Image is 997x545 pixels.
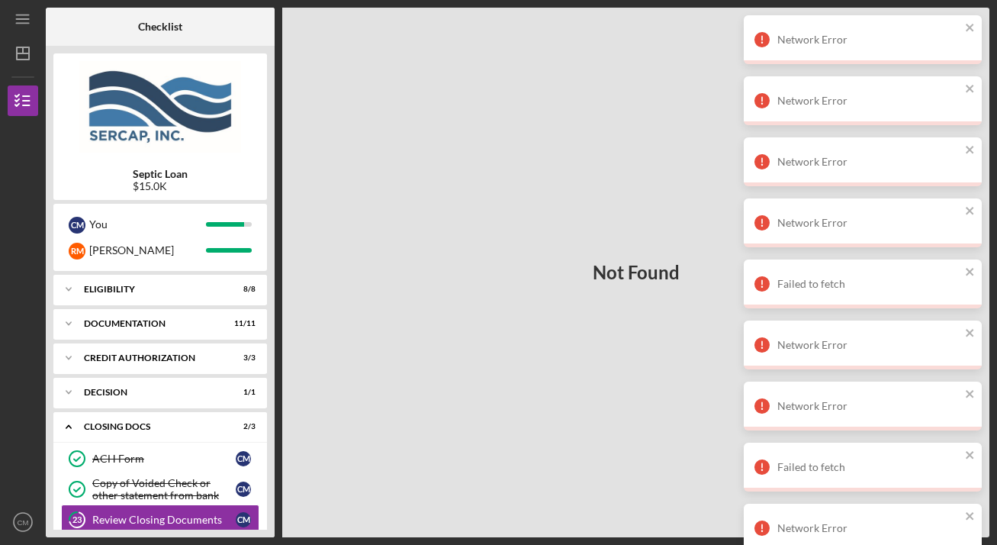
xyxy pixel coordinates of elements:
button: close [965,510,976,524]
div: Network Error [777,400,960,412]
div: CREDIT AUTHORIZATION [84,353,217,363]
div: Decision [84,388,217,397]
div: C M [236,482,251,497]
div: You [89,211,206,237]
button: close [965,205,976,219]
div: Failed to fetch [777,278,960,290]
button: close [965,449,976,463]
div: Network Error [777,522,960,534]
div: 8 / 8 [228,285,256,294]
button: close [965,327,976,341]
button: CM [8,507,38,537]
div: ACH Form [92,453,236,465]
div: CLOSING DOCS [84,422,217,431]
h3: Not Found [593,262,680,283]
div: Network Error [777,95,960,107]
div: R M [69,243,85,260]
div: $15.0K [133,180,188,192]
text: CM [18,518,29,527]
div: 2 / 3 [228,422,256,431]
div: 11 / 11 [228,319,256,328]
button: close [965,21,976,36]
tspan: 23 [72,515,82,525]
div: Network Error [777,339,960,351]
button: close [965,144,976,158]
a: Copy of Voided Check or other statement from bankCM [61,474,259,505]
button: close [965,266,976,280]
button: close [965,82,976,97]
div: C M [69,217,85,234]
b: Septic Loan [133,168,188,180]
button: close [965,388,976,402]
div: 3 / 3 [228,353,256,363]
div: Network Error [777,217,960,229]
div: Network Error [777,34,960,46]
div: Eligibility [84,285,217,294]
div: C M [236,451,251,466]
a: 23Review Closing DocumentsCM [61,505,259,535]
div: [PERSON_NAME] [89,237,206,263]
div: Copy of Voided Check or other statement from bank [92,477,236,501]
b: Checklist [138,21,182,33]
div: C M [236,512,251,527]
a: ACH FormCM [61,443,259,474]
div: 1 / 1 [228,388,256,397]
div: Network Error [777,156,960,168]
div: Documentation [84,319,217,328]
div: Failed to fetch [777,461,960,473]
div: Review Closing Documents [92,514,236,526]
img: Product logo [53,61,267,153]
